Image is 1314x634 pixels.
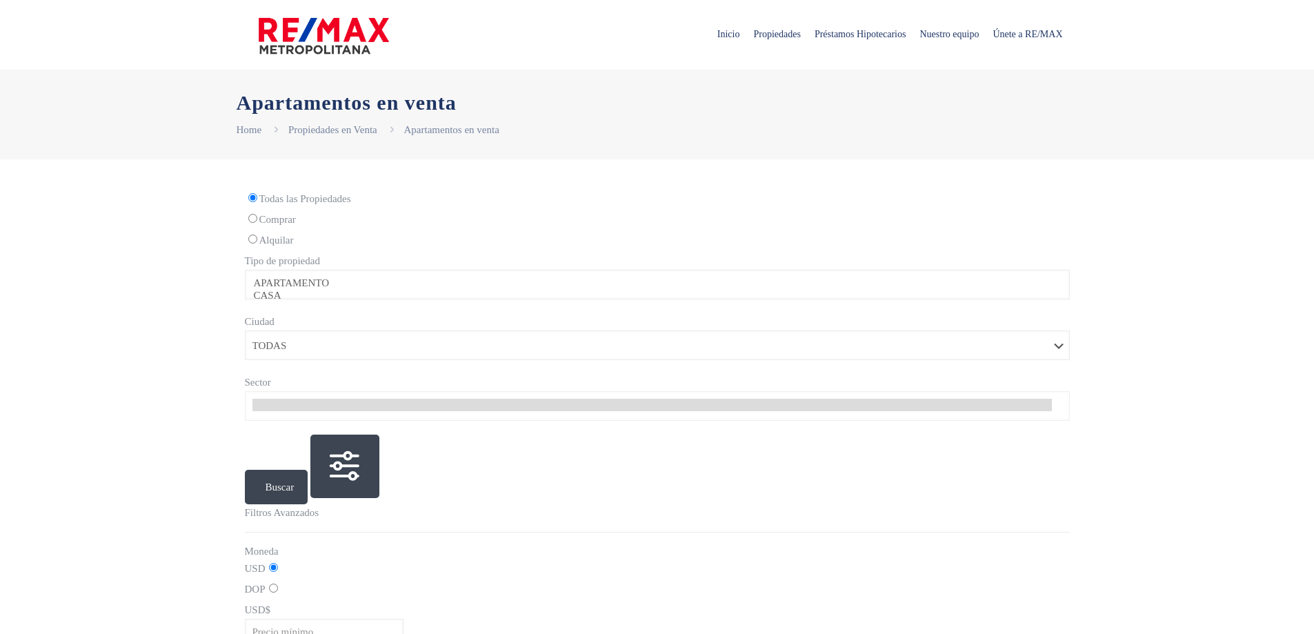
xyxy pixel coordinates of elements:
[245,470,308,504] button: Buscar
[245,232,1070,249] label: Alquilar
[269,563,278,572] input: USD
[245,504,1070,522] p: Filtros Avanzados
[404,124,499,135] a: Apartamentos en venta
[245,255,320,266] span: Tipo de propiedad
[252,290,1052,302] option: CASA
[288,124,377,135] a: Propiedades en Venta
[269,584,278,593] input: DOP
[252,277,1052,290] option: APARTAMENTO
[808,14,913,55] span: Préstamos Hipotecarios
[245,211,1070,228] label: Comprar
[746,14,807,55] span: Propiedades
[245,581,1070,598] label: DOP
[913,14,986,55] span: Nuestro equipo
[245,377,271,388] span: Sector
[248,193,257,202] input: Todas las Propiedades
[259,15,389,57] img: remax-metropolitana-logo
[245,560,1070,577] label: USD
[245,190,1070,208] label: Todas las Propiedades
[237,90,1078,115] h1: Apartamentos en venta
[248,235,257,244] input: Alquilar
[245,604,266,615] span: USD
[248,214,257,223] input: Comprar
[245,316,275,327] span: Ciudad
[237,124,262,135] a: Home
[245,546,279,557] span: Moneda
[710,14,747,55] span: Inicio
[986,14,1069,55] span: Únete a RE/MAX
